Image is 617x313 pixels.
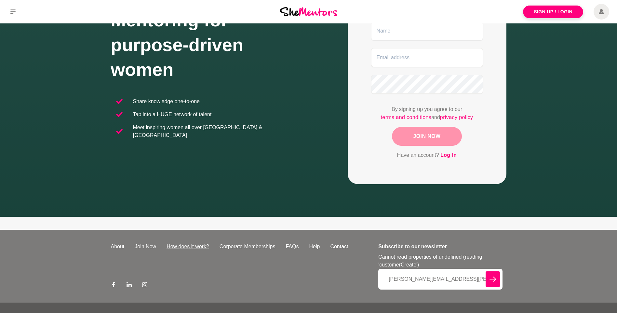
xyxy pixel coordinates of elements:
[378,269,502,290] input: Email address
[378,243,502,251] h4: Subscribe to our newsletter
[106,243,130,251] a: About
[161,243,214,251] a: How does it work?
[142,282,147,290] a: Instagram
[133,124,303,139] p: Meet inspiring women all over [GEOGRAPHIC_DATA] & [GEOGRAPHIC_DATA]
[214,243,281,251] a: Corporate Memberships
[280,7,337,16] img: She Mentors Logo
[127,282,132,290] a: LinkedIn
[371,151,483,159] p: Have an account?
[280,243,304,251] a: FAQs
[111,8,309,82] h1: Mentoring for purpose-driven women
[523,6,583,18] a: Sign Up / Login
[371,105,483,122] p: By signing up you agree to our and
[381,113,432,122] a: terms and conditions
[304,243,325,251] a: Help
[325,243,353,251] a: Contact
[440,151,457,159] a: Log In
[371,48,483,67] input: Email address
[440,113,473,122] a: privacy policy
[378,253,502,269] p: Cannot read properties of undefined (reading 'customerCreate')
[133,98,200,105] p: Share knowledge one-to-one
[371,21,483,40] input: Name
[129,243,161,251] a: Join Now
[111,282,116,290] a: Facebook
[133,111,212,118] p: Tap into a HUGE network of talent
